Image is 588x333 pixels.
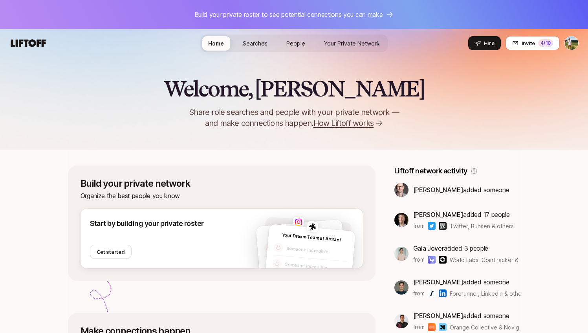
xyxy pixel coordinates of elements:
[413,221,425,231] p: from
[284,261,346,273] p: Someone incredible
[413,277,520,287] p: added someone
[413,278,463,286] span: [PERSON_NAME]
[324,39,380,47] span: Your Private Network
[243,39,267,47] span: Searches
[318,36,386,51] a: Your Private Network
[194,9,383,20] p: Build your private roster to see potential connections you can make
[293,216,304,228] img: 7661de7f_06e1_4c69_8654_c3eaf64fb6e4.jpg
[413,289,425,298] p: from
[394,314,408,328] img: ACg8ocKfD4J6FzG9_HAYQ9B8sLvPSEBLQEDmbHTY_vjoi9sRmV9s2RKt=s160-c
[394,213,408,227] img: 023d175b_c578_411c_8928_0e969cf2b4b8.jfif
[413,186,463,194] span: [PERSON_NAME]
[236,36,274,51] a: Searches
[506,36,560,50] button: Invite4/10
[394,166,467,177] p: Liftoff network activity
[313,118,383,129] a: How Liftoff works
[286,39,305,47] span: People
[428,222,436,230] img: Twitter
[413,312,463,320] span: [PERSON_NAME]
[564,36,579,50] button: Tyler Kieft
[565,36,578,50] img: Tyler Kieft
[394,280,408,295] img: f1898d30_8d07_4daf_8c24_fd1024640f07.jpg
[439,256,447,264] img: CoinTracker
[428,256,436,264] img: World Labs
[413,243,520,253] p: added 3 people
[450,222,514,230] span: Twitter, Bunsen & others
[450,257,537,263] span: World Labs, CoinTracker & others
[394,183,408,197] img: 38265413_5a66_4abc_b3e5_8d96d609e730.jpg
[413,211,463,218] span: [PERSON_NAME]
[273,242,284,253] img: default-avatar.svg
[413,209,514,220] p: added 17 people
[468,36,501,50] button: Hire
[394,247,408,261] img: ACg8ocKhcGRvChYzWN2dihFRyxedT7mU-5ndcsMXykEoNcm4V62MVdan=s160-c
[413,185,509,195] p: added someone
[413,311,519,321] p: added someone
[90,245,132,259] button: Get started
[164,77,424,100] h2: Welcome, [PERSON_NAME]
[280,36,311,51] a: People
[484,39,495,47] span: Hire
[176,107,412,129] p: Share role searches and people with your private network — and make connections happen.
[202,36,230,51] a: Home
[450,323,519,331] span: Orange Collective & Novig
[313,118,374,129] span: How Liftoff works
[428,289,436,297] img: Forerunner
[428,323,436,331] img: Orange Collective
[538,39,553,47] div: 4 /10
[81,191,363,201] p: Organize the best people you know
[439,289,447,297] img: LinkedIn
[81,178,363,189] p: Build your private network
[306,221,318,233] img: 8449d47f_5acf_49ef_9f9e_04c873acc53a.jpg
[282,232,341,243] span: Your Dream Team at Artifact
[439,222,447,230] img: Bunsen
[450,290,526,297] span: Forerunner, LinkedIn & others
[522,39,535,47] span: Invite
[413,322,425,332] p: from
[208,39,224,47] span: Home
[439,323,447,331] img: Novig
[286,245,348,257] p: Someone incredible
[413,244,444,252] span: Gala Jover
[272,258,282,269] img: default-avatar.svg
[90,218,204,229] p: Start by building your private roster
[413,255,425,264] p: from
